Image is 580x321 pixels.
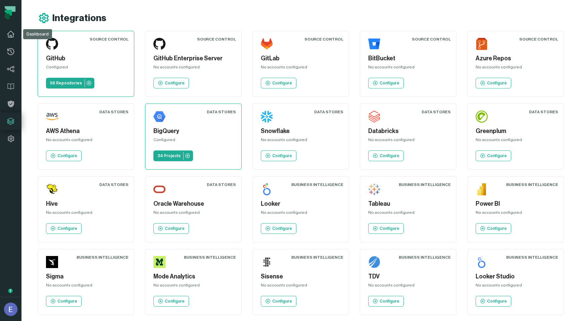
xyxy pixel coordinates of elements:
h5: GitHub Enterprise Server [153,54,233,63]
a: Configure [476,78,511,88]
img: Databricks [368,111,380,123]
a: Configure [153,78,189,88]
p: Configure [272,80,292,86]
a: 56 Repositories [46,78,94,88]
div: No accounts configured [261,282,341,291]
img: Looker Studio [476,256,488,268]
div: No accounts configured [476,64,555,72]
h5: BitBucket [368,54,448,63]
h5: Greenplum [476,127,555,136]
div: Business Intelligence [399,182,451,187]
img: Sisense [261,256,273,268]
h5: Looker [261,199,341,208]
p: Configure [57,299,77,304]
h5: Databricks [368,127,448,136]
div: No accounts configured [261,64,341,72]
img: GitHub Enterprise Server [153,38,165,50]
img: AWS Athena [46,111,58,123]
a: Configure [368,150,404,161]
p: Configure [487,299,507,304]
h5: Snowflake [261,127,341,136]
img: GitLab [261,38,273,50]
h5: Hive [46,199,126,208]
h5: Tableau [368,199,448,208]
p: Configure [380,80,399,86]
img: Greenplum [476,111,488,123]
p: Configure [165,226,185,231]
div: Data Stores [422,109,451,115]
a: Configure [153,223,189,234]
p: Configure [380,153,399,158]
div: No accounts configured [476,137,555,145]
a: Configure [261,150,296,161]
div: No accounts configured [261,137,341,145]
a: Configure [46,150,82,161]
div: Data Stores [207,109,236,115]
a: Configure [476,296,511,307]
a: Configure [261,78,296,88]
a: Configure [368,78,404,88]
p: Configure [487,80,507,86]
div: Tooltip anchor [7,288,13,294]
img: BigQuery [153,111,165,123]
p: Configure [272,226,292,231]
img: Hive [46,183,58,195]
div: Source Control [197,37,236,42]
p: Configure [272,153,292,158]
div: No accounts configured [153,210,233,218]
div: Source Control [519,37,558,42]
a: Configure [261,223,296,234]
h5: Looker Studio [476,272,555,281]
div: Business Intelligence [77,255,129,260]
div: Business Intelligence [291,255,343,260]
div: No accounts configured [368,64,448,72]
div: No accounts configured [368,282,448,291]
h5: AWS Athena [46,127,126,136]
div: No accounts configured [368,210,448,218]
div: Configured [153,137,233,145]
h5: GitHub [46,54,126,63]
img: Azure Repos [476,38,488,50]
div: Data Stores [99,109,129,115]
p: Configure [165,299,185,304]
div: No accounts configured [46,282,126,291]
a: Configure [46,296,82,307]
div: Source Control [304,37,343,42]
div: No accounts configured [476,210,555,218]
img: GitHub [46,38,58,50]
h5: GitLab [261,54,341,63]
p: Configure [272,299,292,304]
div: No accounts configured [261,210,341,218]
div: Dashboard [23,29,52,39]
img: Looker [261,183,273,195]
div: Data Stores [314,109,343,115]
a: Configure [476,150,511,161]
h5: Sisense [261,272,341,281]
img: Mode Analytics [153,256,165,268]
h5: Azure Repos [476,54,555,63]
p: Configure [57,226,77,231]
div: Source Control [90,37,129,42]
div: Business Intelligence [184,255,236,260]
div: Data Stores [99,182,129,187]
p: Configure [380,299,399,304]
a: Configure [476,223,511,234]
h5: BigQuery [153,127,233,136]
div: No accounts configured [153,64,233,72]
div: Data Stores [207,182,236,187]
div: Source Control [412,37,451,42]
div: Configured [46,64,126,72]
img: Tableau [368,183,380,195]
a: Configure [153,296,189,307]
h5: Sigma [46,272,126,281]
h5: TDV [368,272,448,281]
p: 34 Projects [157,153,181,158]
div: No accounts configured [46,210,126,218]
p: Configure [487,226,507,231]
img: BitBucket [368,38,380,50]
img: TDV [368,256,380,268]
a: Configure [368,223,404,234]
a: Configure [368,296,404,307]
div: No accounts configured [46,137,126,145]
img: Snowflake [261,111,273,123]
